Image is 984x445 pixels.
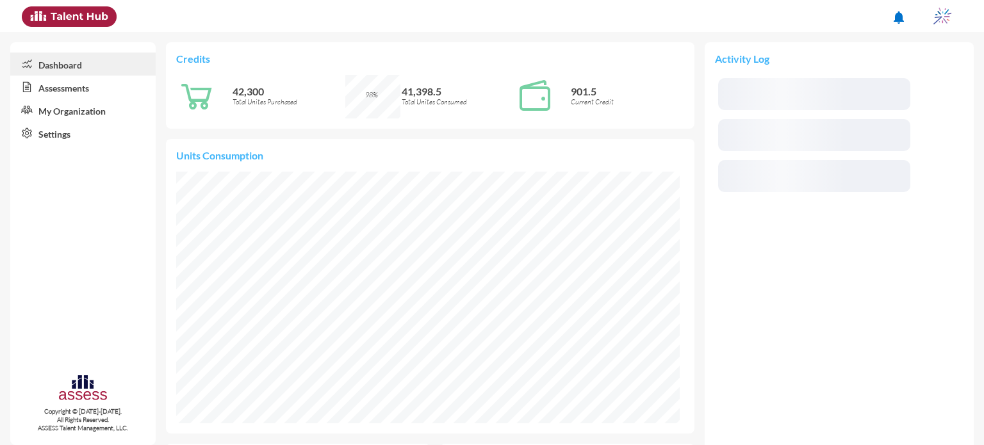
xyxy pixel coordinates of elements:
p: Activity Log [715,53,963,65]
mat-icon: notifications [891,10,906,25]
a: Dashboard [10,53,156,76]
p: Total Unites Purchased [233,97,345,106]
p: 901.5 [571,85,684,97]
a: Settings [10,122,156,145]
p: Copyright © [DATE]-[DATE]. All Rights Reserved. ASSESS Talent Management, LLC. [10,407,156,432]
p: 42,300 [233,85,345,97]
a: My Organization [10,99,156,122]
span: 98% [365,90,378,99]
p: Units Consumption [176,149,684,161]
p: 41,398.5 [402,85,514,97]
p: Total Unites Consumed [402,97,514,106]
a: Assessments [10,76,156,99]
p: Current Credit [571,97,684,106]
img: assesscompany-logo.png [58,373,108,405]
p: Credits [176,53,684,65]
